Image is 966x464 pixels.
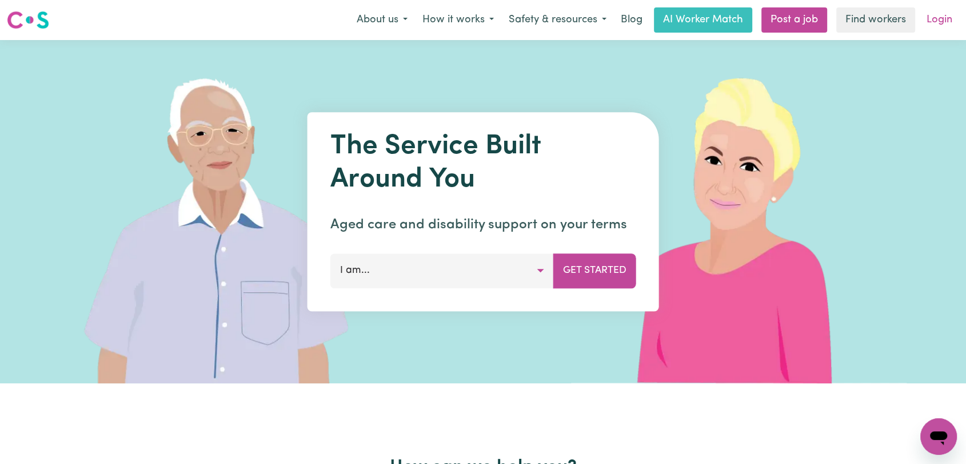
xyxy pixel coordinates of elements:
a: Post a job [761,7,827,33]
a: Login [920,7,959,33]
iframe: Button to launch messaging window [920,418,957,455]
h1: The Service Built Around You [330,130,636,196]
a: Find workers [836,7,915,33]
button: Safety & resources [501,8,614,32]
p: Aged care and disability support on your terms [330,215,636,235]
img: Careseekers logo [7,10,49,30]
button: How it works [415,8,501,32]
a: Careseekers logo [7,7,49,33]
a: Blog [614,7,649,33]
a: AI Worker Match [654,7,752,33]
button: Get Started [553,253,636,288]
button: About us [349,8,415,32]
button: I am... [330,253,554,288]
